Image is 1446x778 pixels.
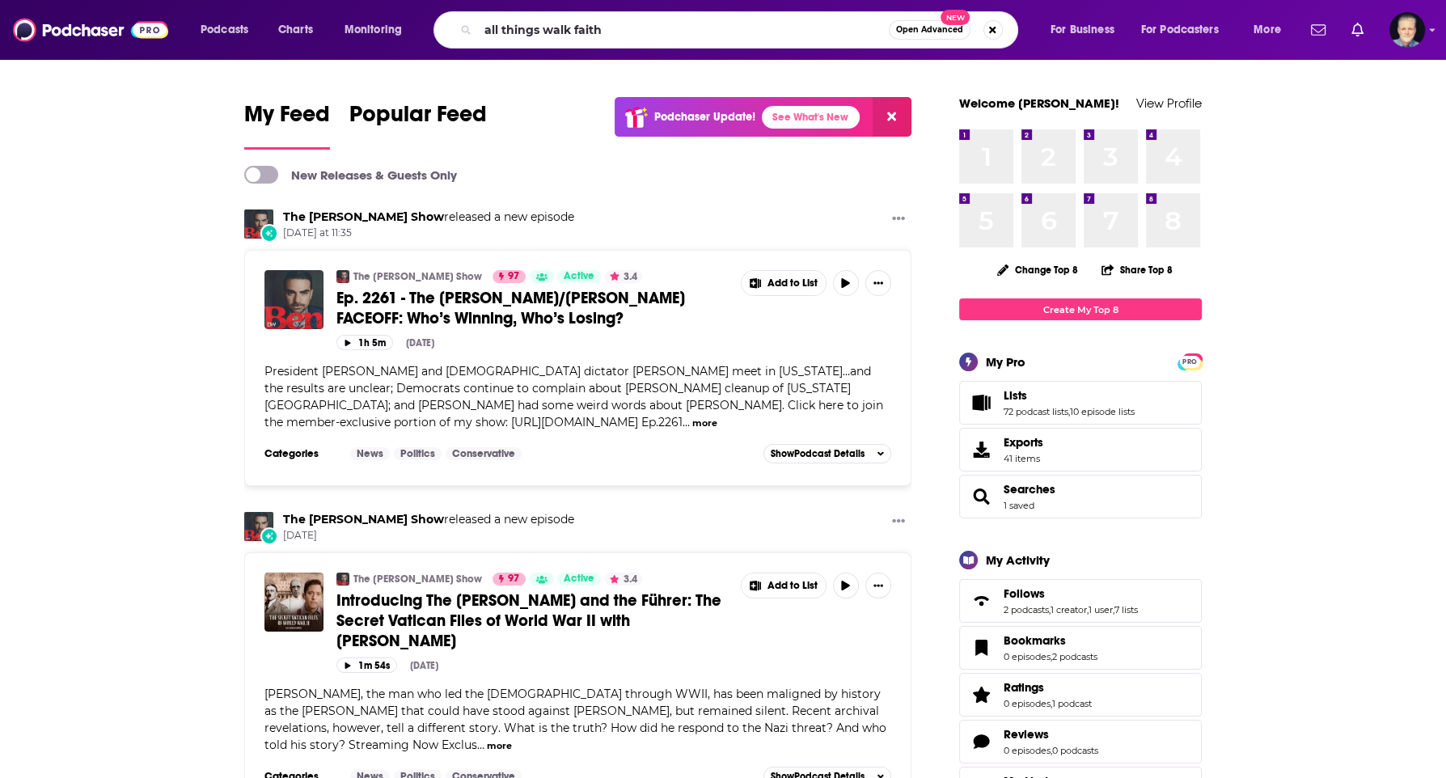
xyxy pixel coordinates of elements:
[767,277,818,290] span: Add to List
[1004,680,1044,695] span: Ratings
[477,738,484,752] span: ...
[605,270,642,283] button: 3.4
[965,590,997,612] a: Follows
[487,739,512,753] button: more
[1051,745,1052,756] span: ,
[283,209,444,224] a: The Ben Shapiro Show
[1068,406,1070,417] span: ,
[965,485,997,508] a: Searches
[965,391,997,414] a: Lists
[965,636,997,659] a: Bookmarks
[13,15,168,45] img: Podchaser - Follow, Share and Rate Podcasts
[1070,406,1135,417] a: 10 episode lists
[1004,680,1092,695] a: Ratings
[493,573,526,586] a: 97
[1004,727,1049,742] span: Reviews
[865,270,891,296] button: Show More Button
[264,687,886,752] span: [PERSON_NAME], the man who led the [DEMOGRAPHIC_DATA] through WWII, has been maligned by history ...
[394,447,442,460] a: Politics
[336,270,349,283] img: The Ben Shapiro Show
[1004,633,1066,648] span: Bookmarks
[767,580,818,592] span: Add to List
[1004,406,1068,417] a: 72 podcast lists
[244,100,330,150] a: My Feed
[264,270,323,329] img: Ep. 2261 - The Trump/Putin FACEOFF: Who’s Winning, Who’s Losing?
[283,226,574,240] span: [DATE] at 11:35
[336,288,685,328] span: Ep. 2261 - The [PERSON_NAME]/[PERSON_NAME] FACEOFF: Who’s Winning, Who’s Losing?
[478,17,889,43] input: Search podcasts, credits, & more...
[336,573,349,586] a: The Ben Shapiro Show
[353,270,482,283] a: The [PERSON_NAME] Show
[1242,17,1301,43] button: open menu
[1051,651,1052,662] span: ,
[1304,16,1332,44] a: Show notifications dropdown
[264,573,323,632] img: Introducing The Pope and the Führer: The Secret Vatican Files of World War II with Michael Knowles
[1004,745,1051,756] a: 0 episodes
[201,19,248,41] span: Podcasts
[965,730,997,753] a: Reviews
[557,573,601,586] a: Active
[959,720,1202,763] span: Reviews
[886,512,911,532] button: Show More Button
[692,416,717,430] button: more
[564,571,594,587] span: Active
[1389,12,1425,48] img: User Profile
[742,271,826,295] button: Show More Button
[1004,633,1097,648] a: Bookmarks
[1004,453,1043,464] span: 41 items
[345,19,402,41] span: Monitoring
[283,209,574,225] h3: released a new episode
[1052,745,1098,756] a: 0 podcasts
[336,590,729,651] a: Introducing The [PERSON_NAME] and the Führer: The Secret Vatican Files of World War II with [PERS...
[1004,482,1055,497] a: Searches
[1180,355,1199,367] a: PRO
[1004,586,1045,601] span: Follows
[987,260,1088,280] button: Change Top 8
[349,100,487,150] a: Popular Feed
[1049,604,1051,615] span: ,
[333,17,423,43] button: open menu
[353,573,482,586] a: The [PERSON_NAME] Show
[965,438,997,461] span: Exports
[557,270,601,283] a: Active
[244,209,273,239] img: The Ben Shapiro Show
[1004,435,1043,450] span: Exports
[283,529,574,543] span: [DATE]
[1345,16,1370,44] a: Show notifications dropdown
[1052,651,1097,662] a: 2 podcasts
[1141,19,1219,41] span: For Podcasters
[683,415,690,429] span: ...
[278,19,313,41] span: Charts
[986,552,1050,568] div: My Activity
[1004,388,1135,403] a: Lists
[965,683,997,706] a: Ratings
[189,17,269,43] button: open menu
[1087,604,1089,615] span: ,
[283,512,574,527] h3: released a new episode
[1004,586,1138,601] a: Follows
[605,573,642,586] button: 3.4
[1136,95,1202,111] a: View Profile
[959,475,1202,518] span: Searches
[508,268,519,285] span: 97
[1004,388,1027,403] span: Lists
[406,337,434,349] div: [DATE]
[889,20,970,40] button: Open AdvancedNew
[896,26,963,34] span: Open Advanced
[959,428,1202,471] a: Exports
[244,100,330,137] span: My Feed
[446,447,522,460] a: Conservative
[336,657,397,673] button: 1m 54s
[1089,604,1113,615] a: 1 user
[654,110,755,124] p: Podchaser Update!
[493,270,526,283] a: 97
[1389,12,1425,48] button: Show profile menu
[336,335,393,350] button: 1h 5m
[762,106,860,129] a: See What's New
[986,354,1025,370] div: My Pro
[941,10,970,25] span: New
